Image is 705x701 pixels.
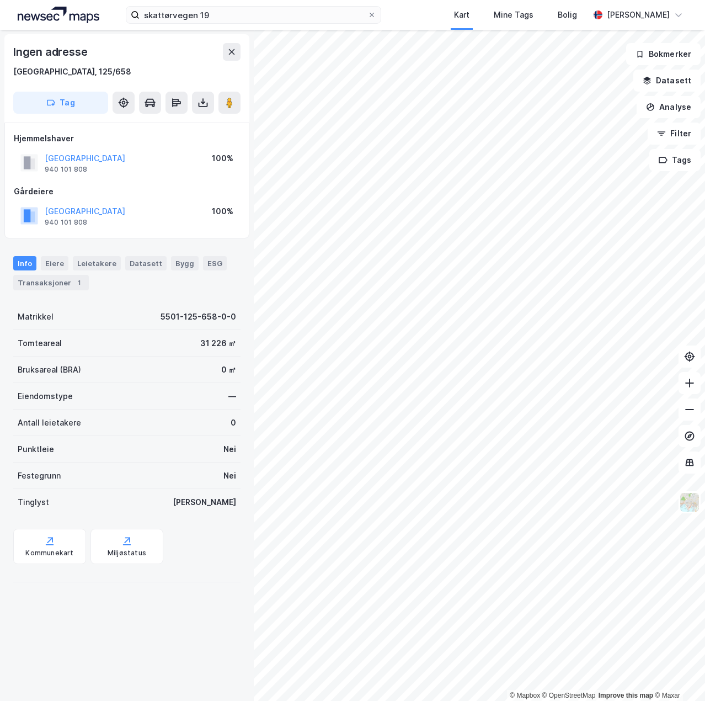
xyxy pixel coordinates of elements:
[13,256,36,270] div: Info
[558,8,577,22] div: Bolig
[173,496,236,509] div: [PERSON_NAME]
[41,256,68,270] div: Eiere
[13,65,131,78] div: [GEOGRAPHIC_DATA], 125/658
[171,256,199,270] div: Bygg
[607,8,670,22] div: [PERSON_NAME]
[14,132,240,145] div: Hjemmelshaver
[18,7,99,23] img: logo.a4113a55bc3d86da70a041830d287a7e.svg
[73,256,121,270] div: Leietakere
[13,43,89,61] div: Ingen adresse
[18,337,62,350] div: Tomteareal
[125,256,167,270] div: Datasett
[223,469,236,482] div: Nei
[18,443,54,456] div: Punktleie
[140,7,367,23] input: Søk på adresse, matrikkel, gårdeiere, leietakere eller personer
[13,275,89,290] div: Transaksjoner
[626,43,701,65] button: Bokmerker
[14,185,240,198] div: Gårdeiere
[637,96,701,118] button: Analyse
[18,390,73,403] div: Eiendomstype
[494,8,533,22] div: Mine Tags
[13,92,108,114] button: Tag
[649,149,701,171] button: Tags
[200,337,236,350] div: 31 226 ㎡
[542,692,596,699] a: OpenStreetMap
[25,549,73,557] div: Kommunekart
[679,492,700,513] img: Z
[18,496,49,509] div: Tinglyst
[18,469,61,482] div: Festegrunn
[221,363,236,376] div: 0 ㎡
[161,310,236,323] div: 5501-125-658-0-0
[599,692,653,699] a: Improve this map
[650,648,705,701] div: Kontrollprogram for chat
[650,648,705,701] iframe: Chat Widget
[45,165,87,174] div: 940 101 808
[648,123,701,145] button: Filter
[633,70,701,92] button: Datasett
[203,256,227,270] div: ESG
[18,416,81,429] div: Antall leietakere
[108,549,146,557] div: Miljøstatus
[73,277,84,288] div: 1
[231,416,236,429] div: 0
[18,363,81,376] div: Bruksareal (BRA)
[454,8,469,22] div: Kart
[212,205,233,218] div: 100%
[45,218,87,227] div: 940 101 808
[223,443,236,456] div: Nei
[510,692,540,699] a: Mapbox
[228,390,236,403] div: —
[18,310,54,323] div: Matrikkel
[212,152,233,165] div: 100%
